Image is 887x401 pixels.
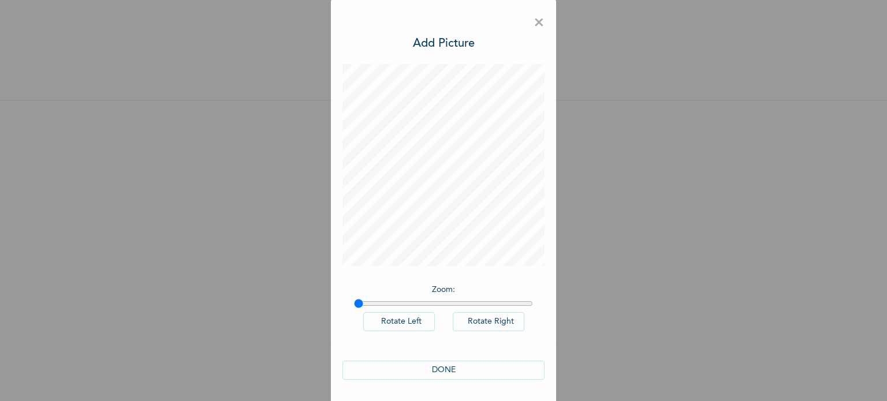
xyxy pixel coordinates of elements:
[340,212,547,258] span: Please add a recent Passport Photograph
[363,312,435,331] button: Rotate Left
[354,284,533,296] p: Zoom :
[413,35,475,53] h3: Add Picture
[342,361,545,380] button: DONE
[453,312,524,331] button: Rotate Right
[534,11,545,35] span: ×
